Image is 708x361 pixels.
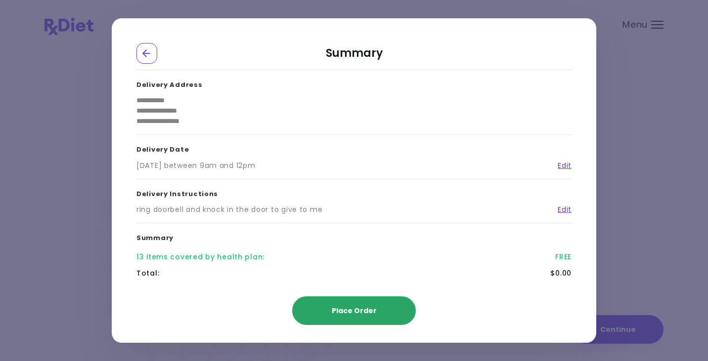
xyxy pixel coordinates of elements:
[136,70,572,96] h3: Delivery Address
[136,223,572,249] h3: Summary
[550,204,572,215] a: Edit
[136,252,265,262] div: 13 items covered by health plan :
[136,204,322,215] div: ring doorbell and knock in the door to give to me
[136,43,157,64] div: Go Back
[136,43,572,70] h2: Summary
[550,268,572,279] div: $0.00
[136,160,255,171] div: [DATE] between 9am and 12pm
[332,306,377,316] span: Place Order
[292,296,416,325] button: Place Order
[550,160,572,171] a: Edit
[555,252,572,262] div: FREE
[136,268,159,279] div: Total :
[136,135,572,160] h3: Delivery Date
[136,281,572,316] div: RxDiet service is free
[136,179,572,205] h3: Delivery Instructions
